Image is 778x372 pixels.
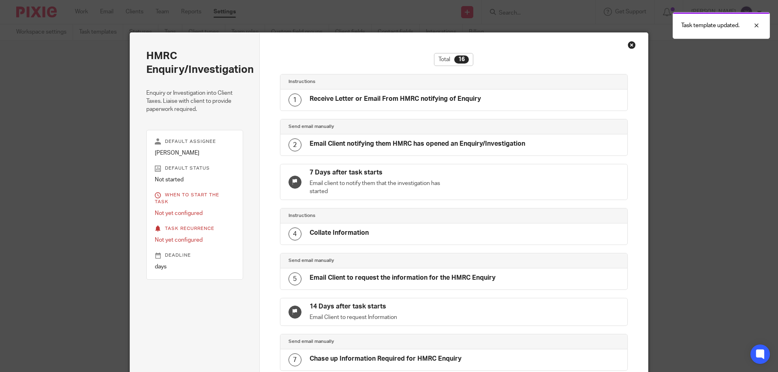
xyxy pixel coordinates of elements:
[310,229,369,237] h4: Collate Information
[310,168,454,177] h4: 7 Days after task starts
[23,13,40,19] div: v 4.0.25
[681,21,740,30] p: Task template updated.
[310,274,496,282] h4: Email Client to request the information for the HMRC Enquiry
[310,179,454,196] p: Email client to notify them that the investigation has started
[289,257,454,264] h4: Send email manually
[434,53,473,66] div: Total
[21,21,89,28] div: Domain: [DOMAIN_NAME]
[13,13,19,19] img: logo_orange.svg
[155,236,235,244] p: Not yet configured
[310,302,454,311] h4: 14 Days after task starts
[289,94,301,106] div: 1
[289,138,301,151] div: 2
[289,227,301,240] div: 4
[289,123,454,130] h4: Send email manually
[22,47,28,53] img: tab_domain_overview_orange.svg
[289,338,454,345] h4: Send email manually
[90,48,137,53] div: Keywords by Traffic
[146,49,243,77] h2: HMRC Enquiry/Investigation
[155,149,235,157] p: [PERSON_NAME]
[310,140,525,148] h4: Email Client notifying them HMRC has opened an Enquiry/Investigation
[146,89,243,114] p: Enquiry or Investigation into Client Taxes. Liaise with client to provide paperwork required.
[289,79,454,85] h4: Instructions
[310,355,462,363] h4: Chase up Information Required for HMRC Enquiry
[155,165,235,172] p: Default status
[628,41,636,49] div: Close this dialog window
[155,209,235,217] p: Not yet configured
[81,47,87,53] img: tab_keywords_by_traffic_grey.svg
[155,176,235,184] p: Not started
[310,95,481,103] h4: Receive Letter or Email From HMRC notifying of Enquiry
[289,353,301,366] div: 7
[155,225,235,232] p: Task recurrence
[310,313,454,321] p: Email Client to request Information
[155,138,235,145] p: Default assignee
[155,263,235,271] p: days
[13,21,19,28] img: website_grey.svg
[289,213,454,219] h4: Instructions
[31,48,73,53] div: Domain Overview
[155,192,235,205] p: When to start the task
[155,252,235,259] p: Deadline
[289,272,301,285] div: 5
[454,55,469,64] div: 16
